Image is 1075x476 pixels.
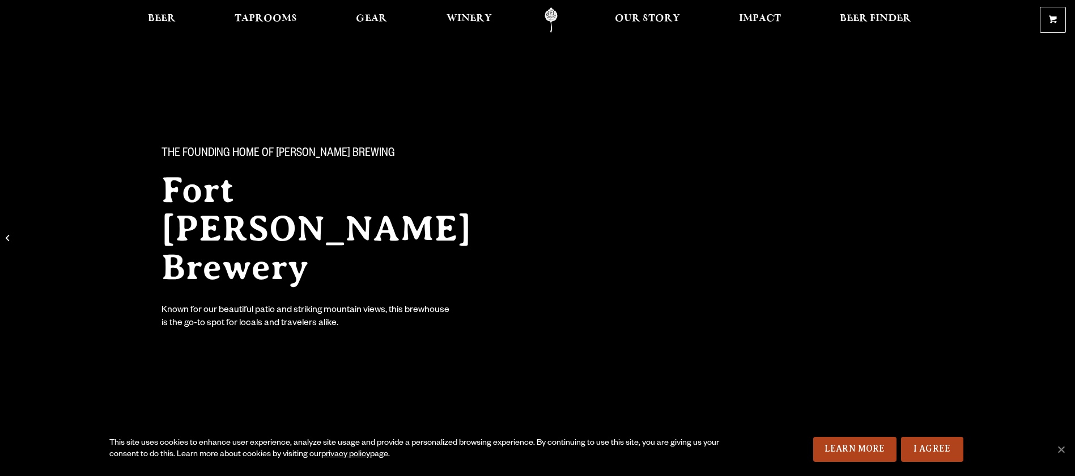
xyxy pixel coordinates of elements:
[148,14,176,23] span: Beer
[109,438,720,461] div: This site uses cookies to enhance user experience, analyze site usage and provide a personalized ...
[447,14,492,23] span: Winery
[356,14,387,23] span: Gear
[162,171,515,287] h2: Fort [PERSON_NAME] Brewery
[321,450,370,460] a: privacy policy
[141,7,183,33] a: Beer
[162,147,395,162] span: The Founding Home of [PERSON_NAME] Brewing
[162,305,452,331] div: Known for our beautiful patio and striking mountain views, this brewhouse is the go-to spot for l...
[813,437,896,462] a: Learn More
[349,7,394,33] a: Gear
[530,7,572,33] a: Odell Home
[832,7,919,33] a: Beer Finder
[1055,444,1066,455] span: No
[235,14,297,23] span: Taprooms
[732,7,788,33] a: Impact
[739,14,781,23] span: Impact
[607,7,687,33] a: Our Story
[901,437,963,462] a: I Agree
[227,7,304,33] a: Taprooms
[615,14,680,23] span: Our Story
[840,14,911,23] span: Beer Finder
[439,7,499,33] a: Winery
